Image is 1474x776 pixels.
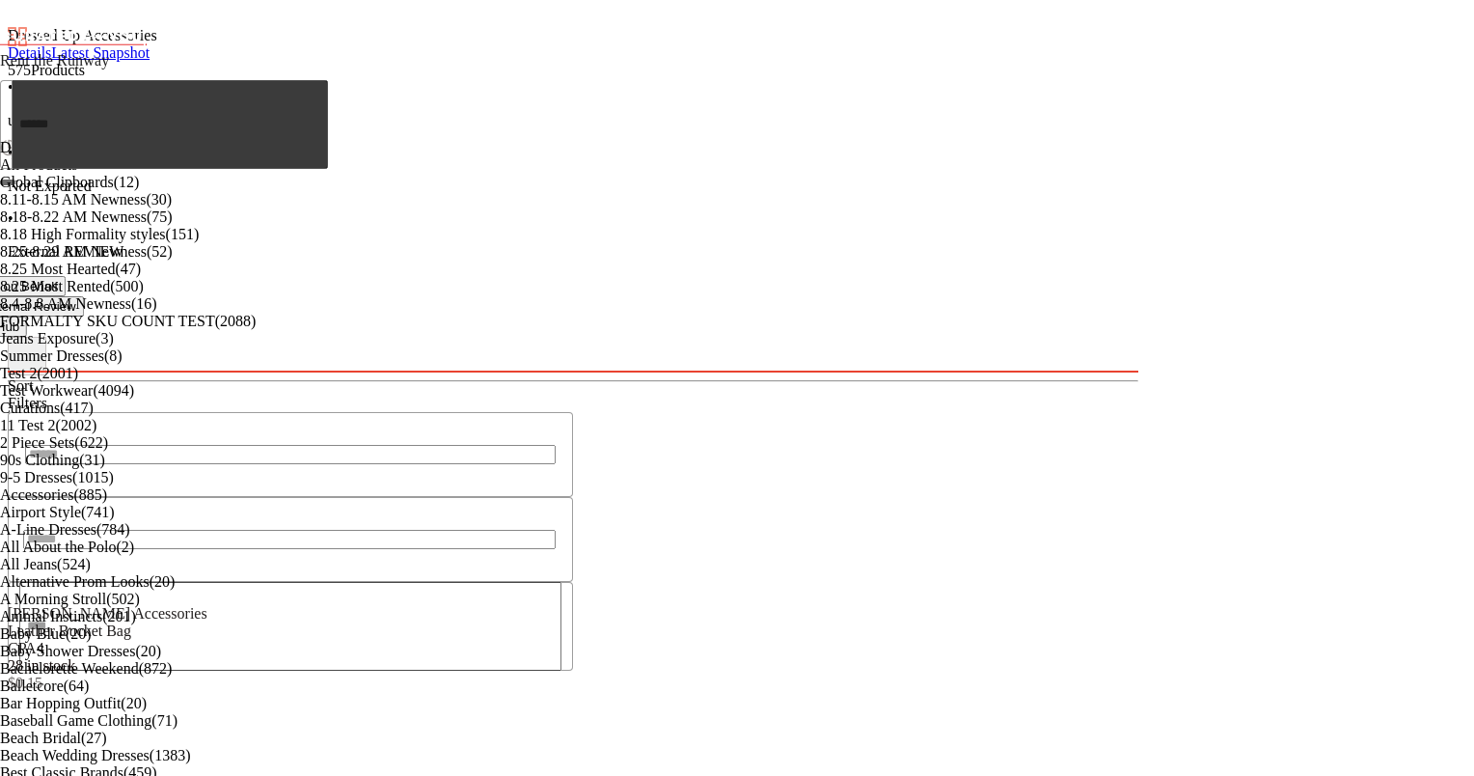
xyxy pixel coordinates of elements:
span: (16) [131,295,157,312]
span: (31) [79,452,105,468]
span: (151) [166,226,200,242]
span: (885) [73,486,107,503]
span: (71) [151,712,177,729]
span: (2001) [37,365,78,381]
span: (500) [110,278,144,294]
div: Products [8,62,1138,79]
span: (27) [81,730,107,746]
span: (47) [116,261,142,277]
p: updated [DATE] [8,112,1138,129]
span: (30) [146,191,172,208]
span: (502) [106,591,140,607]
span: (20) [135,643,161,659]
span: (75) [147,208,173,225]
p: Not Exported [8,178,1138,195]
span: (8) [104,347,123,364]
p: External REVIEW [8,243,1138,261]
span: (2088) [215,313,257,329]
span: (741) [81,504,115,520]
span: (1015) [72,469,114,485]
span: (2002) [56,417,97,433]
span: (622) [74,434,108,451]
span: (524) [57,556,91,572]
span: (64) [64,678,90,694]
div: Dressed Up Accessories [8,8,1138,44]
span: (12) [114,174,140,190]
span: (1383) [150,747,191,763]
span: (201) [102,608,136,624]
span: (52) [147,243,173,260]
span: (784) [96,521,130,538]
span: (3) [96,330,114,346]
span: (4094) [93,382,134,399]
span: (2) [116,539,134,555]
span: (20) [66,625,92,642]
span: (417) [60,400,94,416]
span: (20) [150,573,176,590]
span: (872) [139,660,173,677]
span: (20) [121,695,147,711]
